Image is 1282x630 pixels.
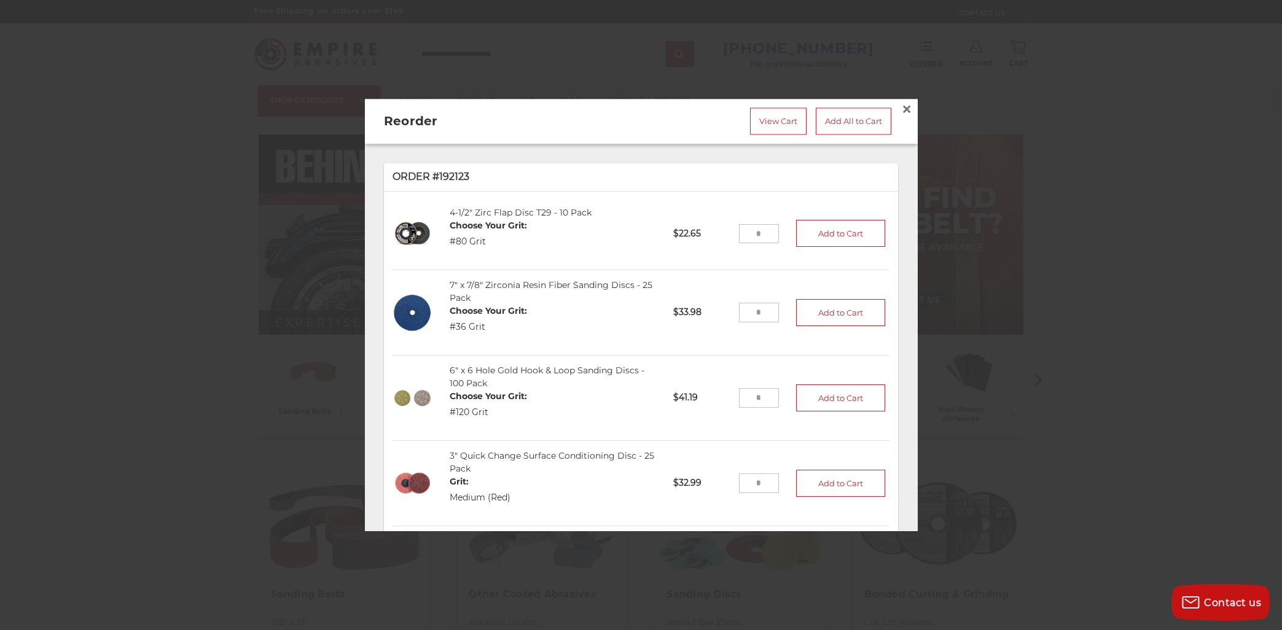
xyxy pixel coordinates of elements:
[393,293,432,333] img: 7
[450,279,652,303] a: 7" x 7/8" Zirconia Resin Fiber Sanding Discs - 25 Pack
[393,378,432,418] img: 6
[393,464,432,504] img: 3
[450,321,527,333] dd: #36 Grit
[450,406,527,419] dd: #120 Grit
[450,475,510,488] dt: Grit:
[796,470,886,497] button: Add to Cart
[450,365,644,389] a: 6" x 6 Hole Gold Hook & Loop Sanding Discs - 100 Pack
[450,305,527,317] dt: Choose Your Grit:
[665,383,739,413] p: $41.19
[816,108,891,135] a: Add All to Cart
[393,170,889,185] p: Order #192123
[393,214,432,254] img: 4-1/2
[796,220,886,247] button: Add to Cart
[450,450,654,474] a: 3" Quick Change Surface Conditioning Disc - 25 Pack
[450,220,527,233] dt: Choose Your Grit:
[384,112,587,131] h2: Reorder
[665,219,739,249] p: $22.65
[897,100,917,120] a: Close
[1205,597,1262,609] span: Contact us
[665,298,739,328] p: $33.98
[1171,584,1270,621] button: Contact us
[665,469,739,499] p: $32.99
[450,491,510,504] dd: Medium (Red)
[750,108,807,135] a: View Cart
[902,98,913,122] span: ×
[796,384,886,411] button: Add to Cart
[796,299,886,326] button: Add to Cart
[450,208,592,219] a: 4-1/2" Zirc Flap Disc T29 - 10 Pack
[450,390,527,403] dt: Choose Your Grit:
[450,235,527,248] dd: #80 Grit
